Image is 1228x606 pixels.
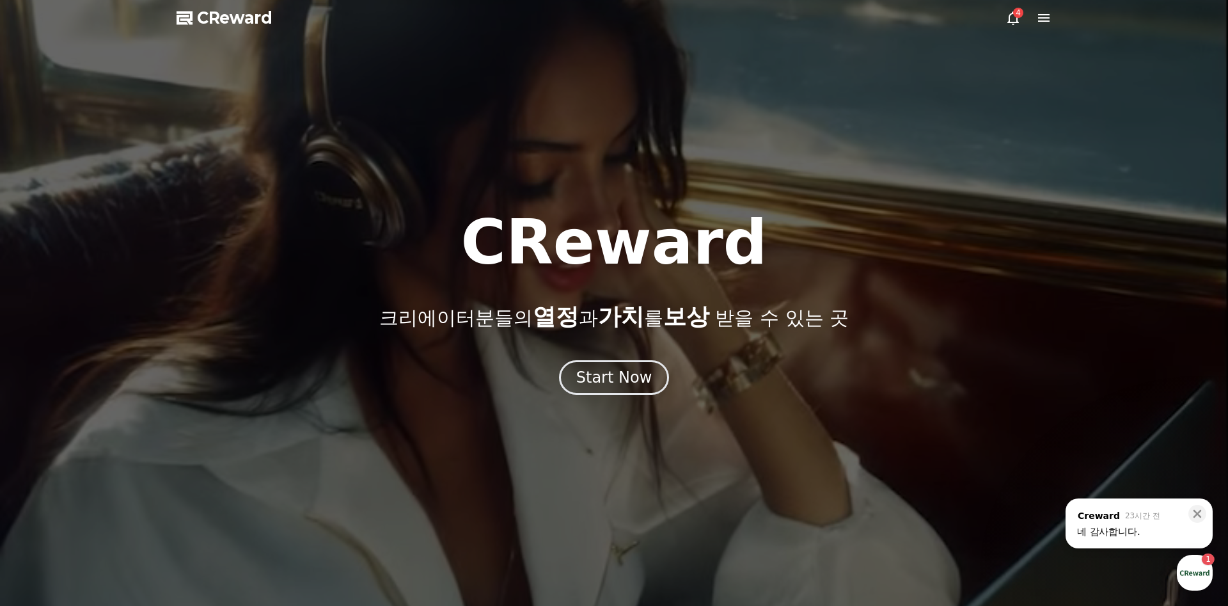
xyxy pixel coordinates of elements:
span: 대화 [117,426,132,436]
a: 설정 [165,406,246,438]
span: 설정 [198,425,213,435]
h1: CReward [460,212,767,273]
p: 크리에이터분들의 과 를 받을 수 있는 곳 [379,304,849,330]
div: Start Now [576,367,652,388]
a: Start Now [559,373,670,385]
span: 열정 [533,303,579,330]
span: 가치 [598,303,644,330]
span: 보상 [663,303,709,330]
span: 1 [130,405,134,415]
span: 홈 [40,425,48,435]
span: CReward [197,8,272,28]
a: 홈 [4,406,84,438]
div: 4 [1013,8,1023,18]
a: CReward [177,8,272,28]
a: 4 [1005,10,1021,26]
button: Start Now [559,360,670,395]
a: 1대화 [84,406,165,438]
